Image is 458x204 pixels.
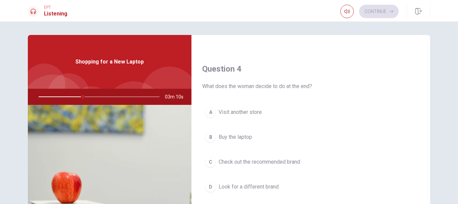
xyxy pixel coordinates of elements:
span: Shopping for a New Laptop [75,58,144,66]
span: What does the woman decide to do at the end? [202,82,419,90]
button: CCheck out the recommended brand [202,154,419,170]
div: A [205,107,216,118]
span: Visit another store [219,108,262,116]
h1: Listening [44,10,67,18]
div: D [205,181,216,192]
button: DLook for a different brand [202,178,419,195]
div: B [205,132,216,142]
button: AVisit another store [202,104,419,121]
span: 03m 10s [165,89,189,105]
button: BBuy the laptop [202,129,419,146]
div: C [205,157,216,167]
span: Check out the recommended brand [219,158,300,166]
h4: Question 4 [202,64,419,74]
span: Look for a different brand [219,183,279,191]
span: EPT [44,5,67,10]
span: Buy the laptop [219,133,252,141]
